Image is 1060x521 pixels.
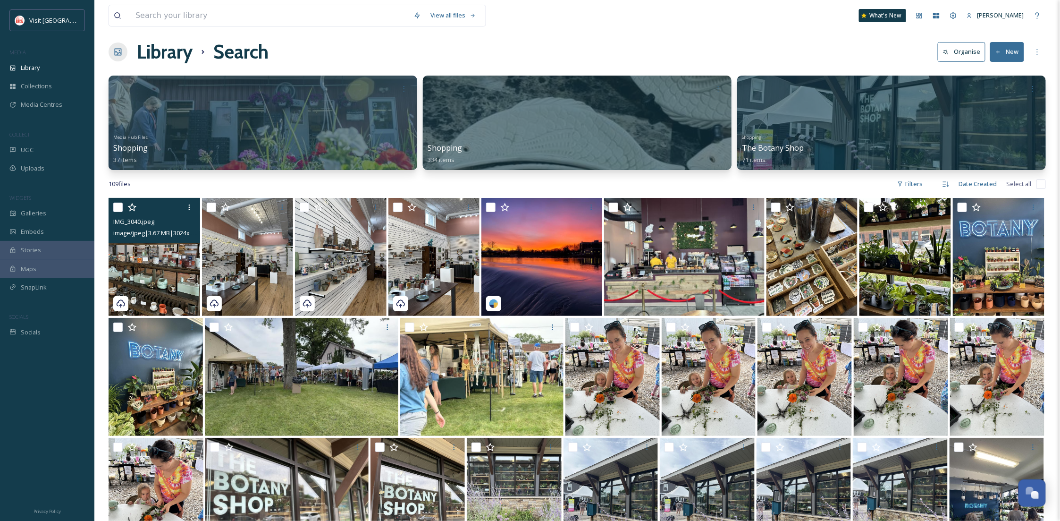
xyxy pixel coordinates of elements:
[34,508,61,514] span: Privacy Policy
[766,198,858,316] img: IMG_5429.jpeg
[565,318,660,436] img: IMG_5391.jpeg
[9,194,31,201] span: WIDGETS
[426,6,481,25] a: View all files
[213,38,269,66] h1: Search
[113,217,154,226] span: IMG_3040.jpeg
[21,145,34,154] span: UGC
[34,505,61,516] a: Privacy Policy
[21,100,62,109] span: Media Centres
[950,318,1044,436] img: IMG_5387.jpeg
[481,198,602,316] img: c5ee2b36-e31c-8261-689c-8a83b8ff3aa7.jpg
[131,5,409,26] input: Search your library
[21,82,52,91] span: Collections
[113,143,148,153] span: Shopping
[9,131,30,138] span: COLLECT
[662,318,756,436] img: IMG_5390.jpeg
[742,132,804,164] a: ShoppingThe Botany Shop71 items
[21,246,41,255] span: Stories
[113,134,148,140] span: Media Hub Files
[202,198,294,316] img: IMG_3041.jpeg
[109,179,131,188] span: 109 file s
[113,132,148,164] a: Media Hub FilesShopping37 items
[742,134,762,140] span: Shopping
[962,6,1029,25] a: [PERSON_NAME]
[604,198,764,316] img: f7986990-6ecf-ec69-57c6-d21dc60c6e41.jpg
[1007,179,1032,188] span: Select all
[428,155,454,164] span: 334 items
[859,198,951,316] img: IMG_0294.jpeg
[953,198,1044,316] img: IMG_0293.jpeg
[757,318,852,436] img: IMG_5389.jpeg
[21,265,36,273] span: Maps
[109,198,200,316] img: IMG_3040.jpeg
[400,318,564,436] img: IMG_0283.jpeg
[21,209,46,218] span: Galleries
[742,143,804,153] span: The Botany Shop
[113,155,137,164] span: 37 items
[489,299,498,308] img: snapsea-logo.png
[892,175,928,193] div: Filters
[742,155,766,164] span: 71 items
[9,49,26,56] span: MEDIA
[21,328,41,337] span: Socials
[428,144,462,164] a: Shopping334 items
[1018,479,1046,507] button: Open Chat
[109,318,203,436] img: IMG_0292.jpeg
[938,42,985,61] button: Organise
[21,164,44,173] span: Uploads
[295,198,387,316] img: IMG_3039.jpeg
[9,313,28,320] span: SOCIALS
[954,175,1002,193] div: Date Created
[205,318,399,436] img: IMG_0284.jpeg
[990,42,1024,61] button: New
[15,16,25,25] img: vsbm-stackedMISH_CMYKlogo2017.jpg
[388,198,480,316] img: IMG_3042.jpeg
[428,143,462,153] span: Shopping
[854,318,948,436] img: IMG_5388.jpeg
[859,9,906,22] a: What's New
[938,42,990,61] a: Organise
[113,228,203,237] span: image/jpeg | 3.67 MB | 3024 x 4032
[29,16,102,25] span: Visit [GEOGRAPHIC_DATA]
[977,11,1024,19] span: [PERSON_NAME]
[21,227,44,236] span: Embeds
[21,283,47,292] span: SnapLink
[21,63,40,72] span: Library
[137,38,193,66] a: Library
